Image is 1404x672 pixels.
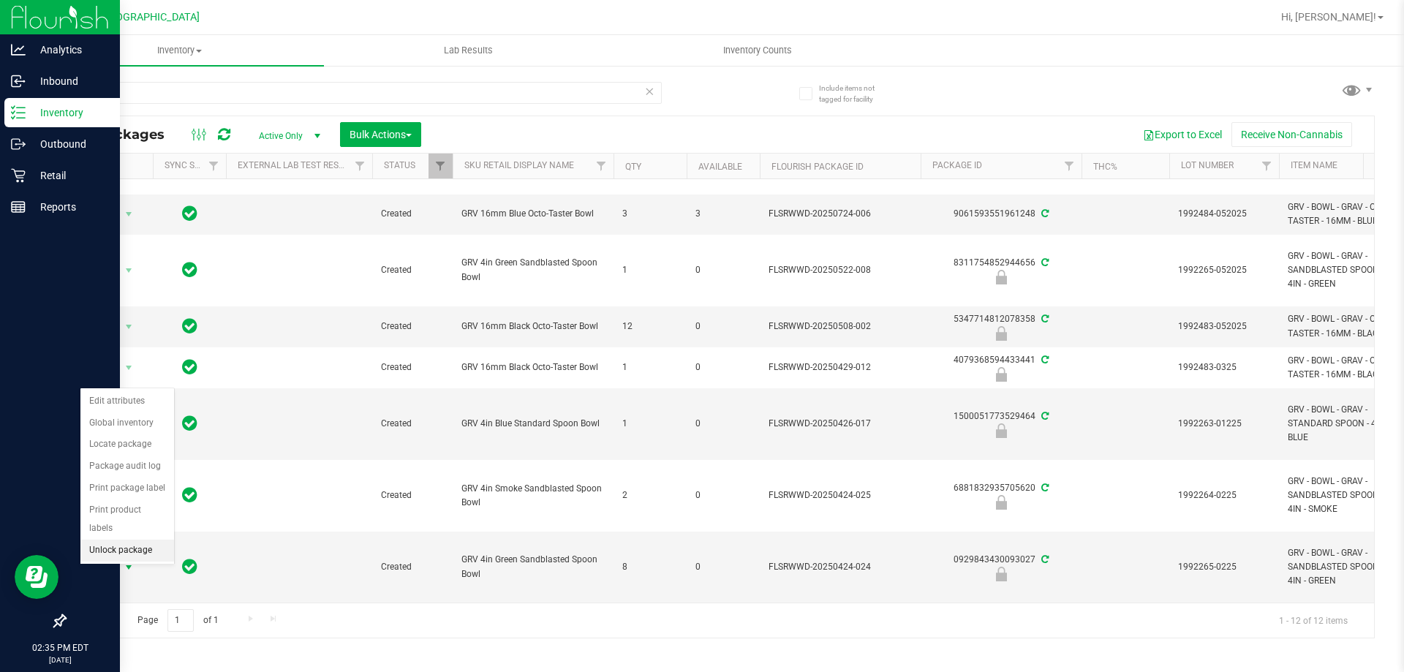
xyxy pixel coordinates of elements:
span: Clear [644,82,654,101]
p: [DATE] [7,654,113,665]
span: 1992483-0325 [1178,360,1270,374]
inline-svg: Retail [11,168,26,183]
inline-svg: Inventory [11,105,26,120]
p: Analytics [26,41,113,58]
span: Created [381,560,444,574]
a: Item Name [1291,160,1337,170]
span: select [120,260,138,281]
span: GRV 4in Blue Standard Spoon Bowl [461,417,605,431]
a: Package ID [932,160,982,170]
span: select [120,557,138,578]
a: Filter [202,154,226,178]
span: Sync from Compliance System [1039,355,1049,365]
a: THC% [1093,162,1117,172]
span: 1992263-01225 [1178,417,1270,431]
span: 8 [622,560,678,574]
inline-svg: Reports [11,200,26,214]
span: Sync from Compliance System [1039,411,1049,421]
p: Reports [26,198,113,216]
li: Print product labels [80,499,174,540]
span: [GEOGRAPHIC_DATA] [99,11,200,23]
span: 1992483-052025 [1178,320,1270,333]
span: In Sync [182,203,197,224]
button: Receive Non-Cannabis [1231,122,1352,147]
span: GRV - BOWL - GRAV - OCTO-TASTER - 16MM - BLUE [1288,200,1398,228]
span: 1 [622,360,678,374]
a: Sku Retail Display Name [464,160,574,170]
span: Page of 1 [125,609,230,632]
span: Lab Results [424,44,513,57]
span: 1 - 12 of 12 items [1267,609,1359,631]
span: Created [381,263,444,277]
span: 1992265-052025 [1178,263,1270,277]
span: All Packages [76,127,179,143]
span: FLSRWWD-20250522-008 [769,263,912,277]
span: GRV - BOWL - GRAV - OCTO-TASTER - 16MM - BLACK [1288,354,1398,382]
p: Inventory [26,104,113,121]
span: select [120,204,138,224]
span: 1992265-0225 [1178,560,1270,574]
span: Inventory Counts [703,44,812,57]
span: GRV 4in Green Sandblasted Spoon Bowl [461,256,605,284]
li: Package audit log [80,456,174,477]
span: Created [381,488,444,502]
span: Created [381,360,444,374]
span: In Sync [182,413,197,434]
a: Sync Status [165,160,221,170]
a: External Lab Test Result [238,160,352,170]
a: Available [698,162,742,172]
span: FLSRWWD-20250424-025 [769,488,912,502]
span: GRV 4in Smoke Sandblasted Spoon Bowl [461,482,605,510]
inline-svg: Inbound [11,74,26,88]
span: Hi, [PERSON_NAME]! [1281,11,1376,23]
span: Inventory [35,44,324,57]
span: Sync from Compliance System [1039,314,1049,324]
a: Inventory [35,35,324,66]
span: In Sync [182,556,197,577]
span: In Sync [182,485,197,505]
div: 1500051773529464 [918,409,1084,438]
p: Outbound [26,135,113,153]
span: In Sync [182,357,197,377]
span: Sync from Compliance System [1039,257,1049,268]
iframe: Resource center [15,555,58,599]
span: GRV 16mm Black Octo-Taster Bowl [461,320,605,333]
li: Print package label [80,477,174,499]
span: select [120,358,138,378]
span: 0 [695,360,751,374]
span: FLSRWWD-20250724-006 [769,207,912,221]
span: 0 [695,263,751,277]
span: FLSRWWD-20250429-012 [769,360,912,374]
span: 0 [695,417,751,431]
inline-svg: Analytics [11,42,26,57]
input: Search Package ID, Item Name, SKU, Lot or Part Number... [64,82,662,104]
span: 12 [622,320,678,333]
span: Bulk Actions [350,129,412,140]
span: In Sync [182,260,197,280]
span: Created [381,320,444,333]
span: 3 [695,207,751,221]
a: Lab Results [324,35,613,66]
a: Filter [429,154,453,178]
span: FLSRWWD-20250426-017 [769,417,912,431]
span: select [120,317,138,337]
p: Retail [26,167,113,184]
li: Locate package [80,434,174,456]
span: Sync from Compliance System [1039,554,1049,565]
span: FLSRWWD-20250508-002 [769,320,912,333]
li: Unlock package [80,540,174,562]
div: Newly Received [918,367,1084,382]
span: 3 [622,207,678,221]
span: GRV 16mm Blue Octo-Taster Bowl [461,207,605,221]
span: GRV - BOWL - GRAV - SANDBLASTED SPOON - 4IN - GREEN [1288,249,1398,292]
a: Filter [1057,154,1082,178]
span: GRV - BOWL - GRAV - SANDBLASTED SPOON - 4IN - GREEN [1288,546,1398,589]
input: 1 [167,609,194,632]
div: Newly Received [918,495,1084,510]
span: 1 [622,263,678,277]
span: GRV - BOWL - GRAV - OCTO-TASTER - 16MM - BLACK [1288,312,1398,340]
a: Filter [348,154,372,178]
span: Include items not tagged for facility [819,83,892,105]
span: GRV 16mm Black Octo-Taster Bowl [461,360,605,374]
span: 0 [695,320,751,333]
